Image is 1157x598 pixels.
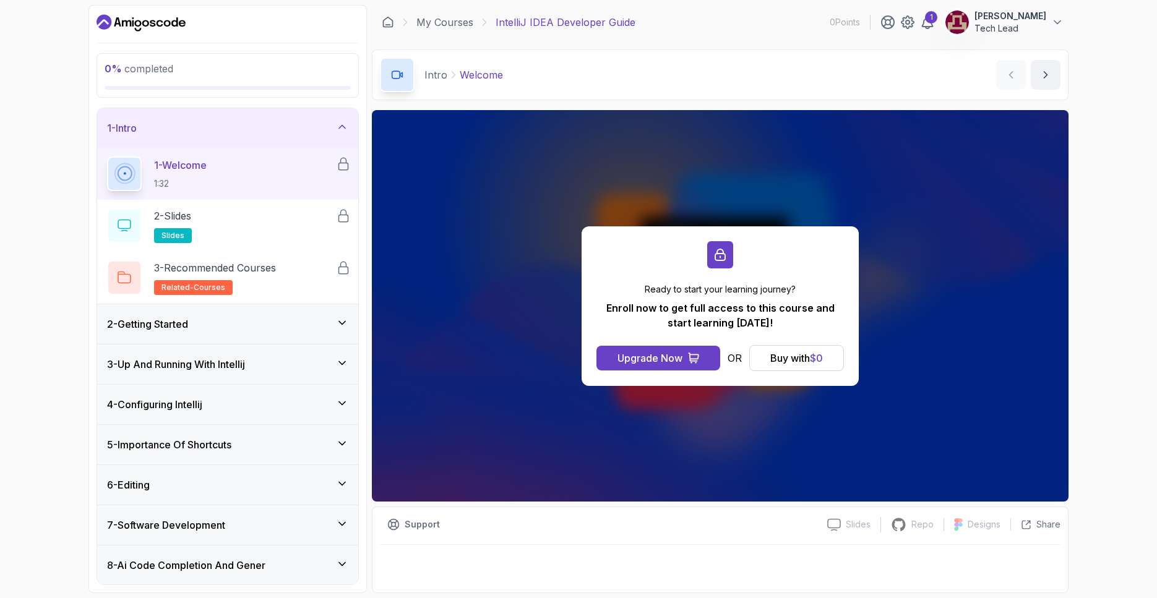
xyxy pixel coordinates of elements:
[380,515,447,534] button: Support button
[846,518,871,531] p: Slides
[161,283,225,293] span: related-courses
[810,352,823,364] span: $ 0
[770,351,823,365] div: Buy with
[97,13,186,33] a: Dashboard
[107,397,202,412] h3: 4 - Configuring Intellij
[97,505,358,545] button: 7-Software Development
[460,67,503,82] p: Welcome
[596,283,844,296] p: Ready to start your learning journey?
[974,22,1046,35] p: Tech Lead
[830,16,860,28] p: 0 Points
[107,518,225,532] h3: 7 - Software Development
[154,260,276,275] p: 3 - Recommended Courses
[97,385,358,424] button: 4-Configuring Intellij
[1036,518,1060,531] p: Share
[154,208,191,223] p: 2 - Slides
[749,345,844,371] button: Buy with$0
[107,121,137,135] h3: 1 - Intro
[920,15,935,30] a: 1
[1031,60,1060,90] button: next content
[97,304,358,344] button: 2-Getting Started
[105,62,173,75] span: completed
[496,15,635,30] p: IntelliJ IDEA Developer Guide
[107,558,265,573] h3: 8 - Ai Code Completion And Gener
[97,545,358,585] button: 8-Ai Code Completion And Gener
[107,208,348,243] button: 2-Slidesslides
[154,177,207,190] p: 1:32
[911,518,934,531] p: Repo
[107,260,348,295] button: 3-Recommended Coursesrelated-courses
[107,317,188,331] h3: 2 - Getting Started
[925,11,937,23] div: 1
[107,477,150,492] h3: 6 - Editing
[107,156,348,191] button: 1-Welcome1:32
[617,351,682,365] div: Upgrade Now
[945,10,1064,35] button: user profile image[PERSON_NAME]Tech Lead
[968,518,1000,531] p: Designs
[105,62,122,75] span: 0 %
[382,16,394,28] a: Dashboard
[728,351,742,365] p: OR
[424,67,447,82] p: Intro
[945,11,969,34] img: user profile image
[97,425,358,464] button: 5-Importance Of Shortcuts
[596,346,720,370] button: Upgrade Now
[161,231,184,241] span: slides
[107,357,245,372] h3: 3 - Up And Running With Intellij
[154,158,207,173] p: 1 - Welcome
[97,344,358,384] button: 3-Up And Running With Intellij
[416,15,473,30] a: My Courses
[97,465,358,505] button: 6-Editing
[97,108,358,148] button: 1-Intro
[974,10,1046,22] p: [PERSON_NAME]
[996,60,1026,90] button: previous content
[405,518,440,531] p: Support
[107,437,231,452] h3: 5 - Importance Of Shortcuts
[596,301,844,330] p: Enroll now to get full access to this course and start learning [DATE]!
[1010,518,1060,531] button: Share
